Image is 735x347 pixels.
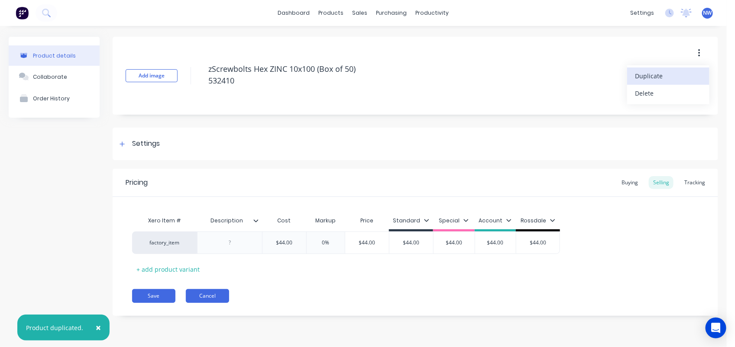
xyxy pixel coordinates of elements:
button: Close [87,317,110,338]
span: NW [703,9,712,17]
div: purchasing [372,6,411,19]
span: × [96,321,101,334]
div: Order History [33,95,70,102]
div: Account [479,217,512,225]
div: $44.00 [432,232,476,254]
div: products [314,6,348,19]
textarea: zScrewbolts Hex ZINC 10x100 (Box of 50) 532410 [204,59,667,91]
div: $44.00 [345,232,389,254]
div: Buying [617,176,642,189]
div: 0% [304,232,347,254]
button: Cancel [186,289,229,303]
div: Standard [393,217,429,225]
button: Duplicate [627,67,709,85]
div: settings [626,6,658,19]
div: Delete [635,87,702,100]
img: Factory [16,6,29,19]
div: Description [197,210,257,231]
div: Cost [262,212,306,229]
div: Collaborate [33,74,67,80]
a: dashboard [274,6,314,19]
div: $44.00 [262,232,306,254]
div: Markup [306,212,345,229]
div: Pricing [126,177,148,188]
div: Description [197,212,262,229]
div: + add product variant [132,263,204,276]
div: Product duplicated. [26,323,83,332]
div: Xero Item # [132,212,197,229]
button: Save [132,289,175,303]
div: Tracking [680,176,709,189]
div: $44.00 [474,232,517,254]
div: $44.00 [516,232,560,254]
div: Settings [132,138,160,149]
button: Order History [9,87,100,109]
div: factory_item$44.000%$44.00$44.00$44.00$44.00$44.00 [132,231,560,254]
div: Rossdale [521,217,555,225]
div: Selling [649,176,673,189]
span: Duplicate [635,71,700,80]
div: sales [348,6,372,19]
button: Add image [126,69,178,82]
button: Collaborate [9,66,100,87]
div: factory_item [141,239,188,247]
div: Special [439,217,469,225]
div: productivity [411,6,453,19]
button: Product details [9,45,100,66]
div: $44.00 [389,232,433,254]
div: Price [345,212,389,229]
div: Open Intercom Messenger [706,318,726,338]
button: Delete [627,85,709,102]
div: Product details [33,52,76,59]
